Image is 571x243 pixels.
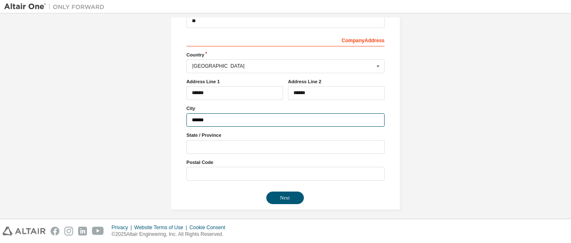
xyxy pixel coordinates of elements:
img: facebook.svg [51,227,59,235]
div: Cookie Consent [189,224,230,231]
label: Address Line 2 [288,78,385,85]
label: Address Line 1 [186,78,283,85]
button: Next [266,192,304,204]
div: Website Terms of Use [134,224,189,231]
img: instagram.svg [64,227,73,235]
div: [GEOGRAPHIC_DATA] [192,64,374,69]
img: altair_logo.svg [3,227,46,235]
img: youtube.svg [92,227,104,235]
img: Altair One [4,3,109,11]
div: Privacy [112,224,134,231]
p: © 2025 Altair Engineering, Inc. All Rights Reserved. [112,231,230,238]
div: Company Address [186,33,385,46]
label: Postal Code [186,159,385,166]
label: City [186,105,385,112]
label: Country [186,51,385,58]
img: linkedin.svg [78,227,87,235]
label: State / Province [186,132,385,138]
